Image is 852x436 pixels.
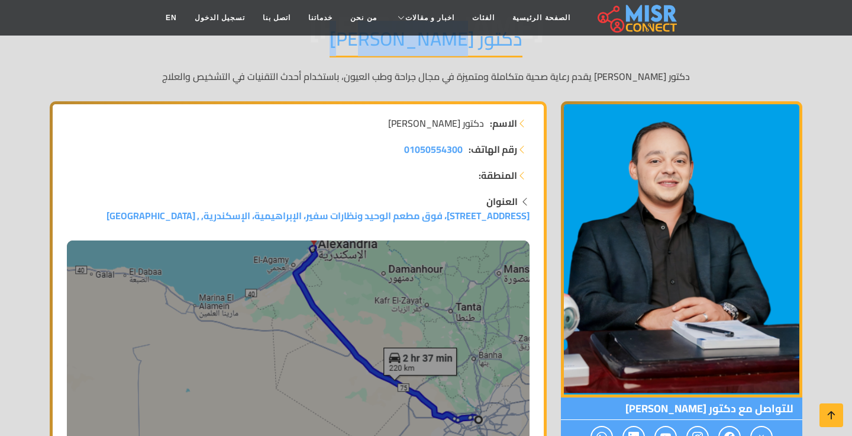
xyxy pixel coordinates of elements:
[299,7,341,29] a: خدماتنا
[254,7,299,29] a: اتصل بنا
[598,3,677,33] img: main.misr_connect
[50,69,802,84] p: دكتور [PERSON_NAME] يقدم رعاية صحية متكاملة ومتميزة في مجال جراحة وطب العيون، باستخدام أحدث التقن...
[561,397,802,420] span: للتواصل مع دكتور [PERSON_NAME]
[463,7,504,29] a: الفئات
[404,142,463,156] a: 01050554300
[490,116,517,130] strong: الاسم:
[405,12,455,23] span: اخبار و مقالات
[157,7,186,29] a: EN
[504,7,579,29] a: الصفحة الرئيسية
[330,27,522,57] h1: دكتور [PERSON_NAME]
[341,7,385,29] a: من نحن
[186,7,254,29] a: تسجيل الدخول
[486,193,518,210] strong: العنوان
[388,116,484,130] span: دكتور [PERSON_NAME]
[561,101,802,397] img: دكتور شهاب الدين أمجد دويدار
[479,168,517,182] strong: المنطقة:
[386,7,464,29] a: اخبار و مقالات
[469,142,517,156] strong: رقم الهاتف:
[404,140,463,158] span: 01050554300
